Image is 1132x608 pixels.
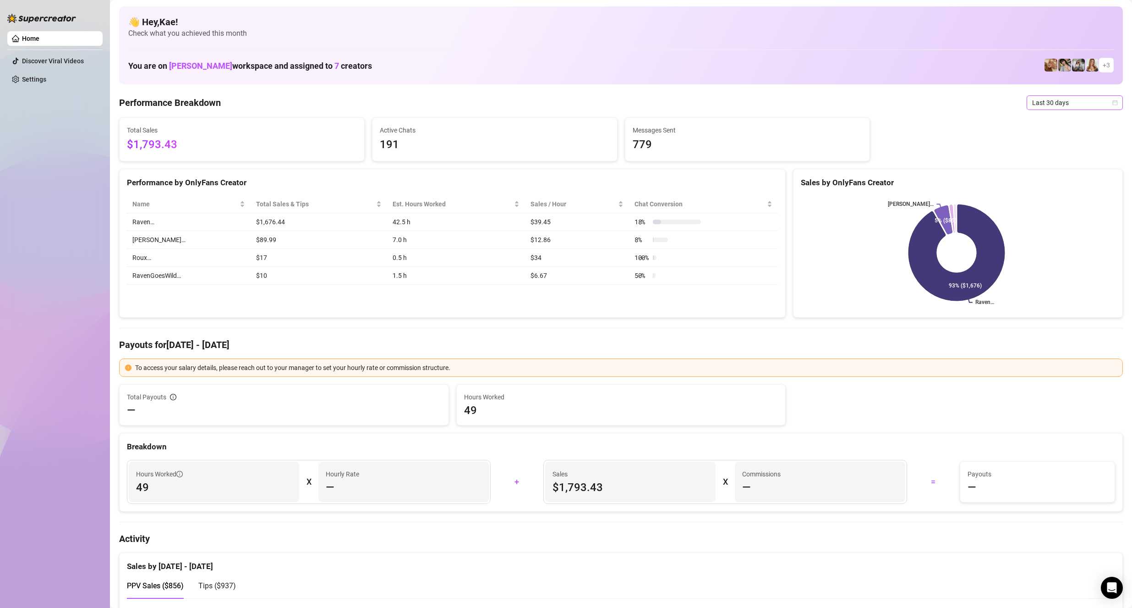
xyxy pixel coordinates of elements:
span: info-circle [176,471,183,477]
span: PPV Sales ( $856 ) [127,581,184,590]
span: 49 [136,480,292,495]
td: 1.5 h [387,267,525,285]
span: Active Chats [380,125,610,135]
span: Messages Sent [633,125,863,135]
td: [PERSON_NAME]… [127,231,251,249]
td: Roux… [127,249,251,267]
h1: You are on workspace and assigned to creators [128,61,372,71]
td: $34 [525,249,629,267]
h4: 👋 Hey, Kae ! [128,16,1114,28]
span: — [968,480,976,495]
span: Total Sales & Tips [256,199,375,209]
td: $1,676.44 [251,213,388,231]
td: 0.5 h [387,249,525,267]
span: [PERSON_NAME] [169,61,232,71]
div: + [496,475,538,489]
span: Total Payouts [127,392,166,402]
div: Breakdown [127,441,1115,453]
td: RavenGoesWild… [127,267,251,285]
img: logo-BBDzfeDw.svg [7,14,76,23]
span: 191 [380,136,610,154]
td: $12.86 [525,231,629,249]
span: — [742,480,751,495]
img: ANDREA [1072,59,1085,72]
span: exclamation-circle [125,365,131,371]
span: Check what you achieved this month [128,28,1114,39]
article: Hourly Rate [326,469,359,479]
td: $6.67 [525,267,629,285]
span: 8 % [634,235,649,245]
text: Raven… [975,299,994,306]
span: 100 % [634,253,649,263]
th: Name [127,195,251,213]
span: Hours Worked [136,469,183,479]
td: $17 [251,249,388,267]
div: X [306,475,311,489]
h4: Activity [119,532,1123,545]
span: 779 [633,136,863,154]
span: Sales [552,469,708,479]
td: $39.45 [525,213,629,231]
span: Hours Worked [464,392,778,402]
div: Est. Hours Worked [393,199,512,209]
h4: Performance Breakdown [119,96,221,109]
span: 18 % [634,217,649,227]
span: $1,793.43 [552,480,708,495]
div: X [723,475,727,489]
span: 50 % [634,271,649,281]
span: Name [132,199,238,209]
td: Raven… [127,213,251,231]
td: $89.99 [251,231,388,249]
td: 7.0 h [387,231,525,249]
div: Performance by OnlyFans Creator [127,177,778,189]
a: Home [22,35,39,42]
span: Payouts [968,469,1108,479]
span: Chat Conversion [634,199,766,209]
article: Commissions [742,469,781,479]
img: Raven [1058,59,1071,72]
div: Sales by OnlyFans Creator [801,177,1115,189]
td: 42.5 h [387,213,525,231]
h4: Payouts for [DATE] - [DATE] [119,338,1123,351]
td: $10 [251,267,388,285]
span: + 3 [1103,60,1110,70]
div: To access your salary details, please reach out to your manager to set your hourly rate or commis... [135,363,1117,373]
span: Sales / Hour [530,199,616,209]
span: — [326,480,334,495]
span: — [127,403,136,418]
span: 7 [334,61,339,71]
img: Roux️‍ [1045,59,1057,72]
text: [PERSON_NAME]… [888,201,934,207]
a: Discover Viral Videos [22,57,84,65]
div: = [913,475,954,489]
span: Tips ( $937 ) [198,581,236,590]
th: Sales / Hour [525,195,629,213]
img: Roux [1086,59,1099,72]
a: Settings [22,76,46,83]
th: Chat Conversion [629,195,778,213]
div: Sales by [DATE] - [DATE] [127,553,1115,573]
span: Total Sales [127,125,357,135]
span: calendar [1112,100,1118,105]
span: Last 30 days [1032,96,1117,110]
span: info-circle [170,394,176,400]
span: $1,793.43 [127,136,357,154]
th: Total Sales & Tips [251,195,388,213]
div: Open Intercom Messenger [1101,577,1123,599]
span: 49 [464,403,778,418]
